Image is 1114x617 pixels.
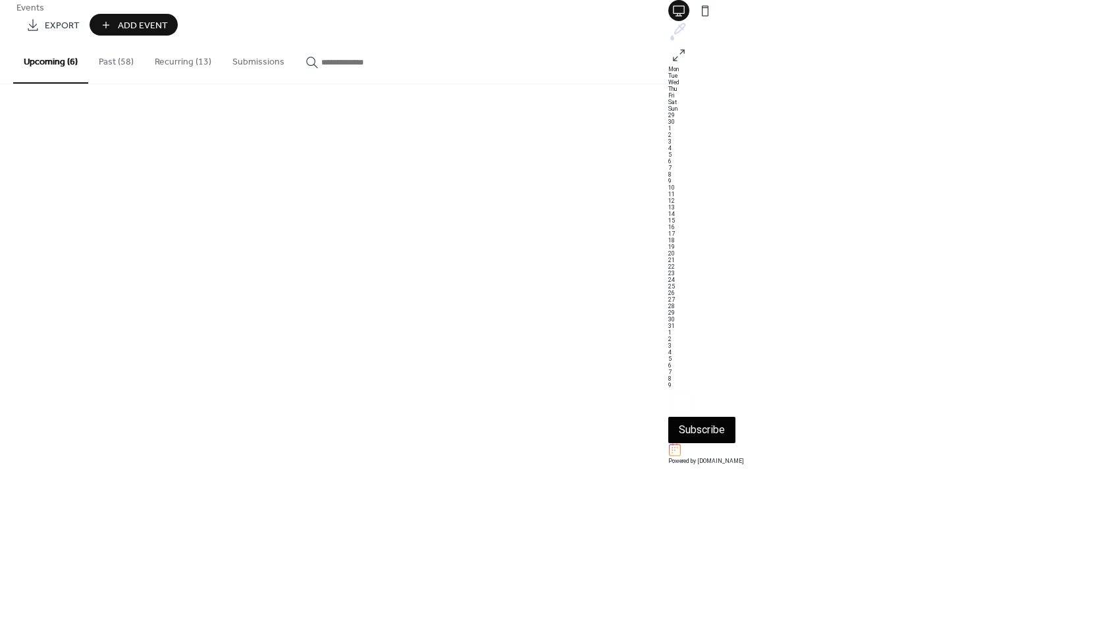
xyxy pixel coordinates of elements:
div: Sat [668,99,1114,105]
div: 6 [668,158,1114,165]
div: Tue [668,72,1114,79]
div: 2 [668,132,1114,138]
div: 31 [668,323,1114,329]
div: Fri [668,92,1114,99]
div: 16 [668,224,1114,230]
div: 28 [668,303,1114,309]
a: Export [16,14,90,36]
div: Mon [668,66,1114,72]
div: Powered by [668,458,1114,464]
button: Subscribe [668,417,735,443]
div: 13 [668,204,1114,211]
div: 9 [668,382,1114,389]
div: Thu [668,86,1114,92]
div: 7 [668,165,1114,171]
div: 29 [668,112,1114,119]
div: 5 [668,151,1114,158]
div: 30 [668,119,1114,125]
a: Add Event [90,26,178,33]
div: 25 [668,283,1114,290]
span: Add Event [118,19,168,33]
div: 4 [668,145,1114,151]
div: 14 [668,211,1114,217]
div: 4 [668,349,1114,356]
div: 11 [668,191,1114,198]
button: Recurring (13) [144,36,222,82]
div: 20 [668,250,1114,257]
button: Upcoming (6) [13,36,88,84]
div: 30 [668,316,1114,323]
div: 17 [668,230,1114,237]
button: Submissions [222,36,295,82]
button: Past (58) [88,36,144,82]
div: 3 [668,138,1114,145]
div: 6 [668,362,1114,369]
div: 9 [668,178,1114,184]
span: Export [45,19,80,33]
div: 26 [668,290,1114,296]
div: 22 [668,263,1114,270]
div: 7 [668,369,1114,375]
div: 10 [668,184,1114,191]
div: 5 [668,356,1114,362]
div: Wed [668,79,1114,86]
a: [DOMAIN_NAME] [697,458,744,464]
div: 27 [668,296,1114,303]
button: Add Event [90,14,178,36]
div: Sun [668,105,1114,112]
div: 1 [668,329,1114,336]
div: 21 [668,257,1114,263]
div: 8 [668,171,1114,178]
div: 3 [668,342,1114,349]
div: 8 [668,375,1114,382]
div: 23 [668,270,1114,277]
div: 18 [668,237,1114,244]
div: 12 [668,198,1114,204]
div: 1 [668,125,1114,132]
div: 24 [668,277,1114,283]
div: 15 [668,217,1114,224]
div: 2 [668,336,1114,342]
div: 29 [668,309,1114,316]
div: 19 [668,244,1114,250]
